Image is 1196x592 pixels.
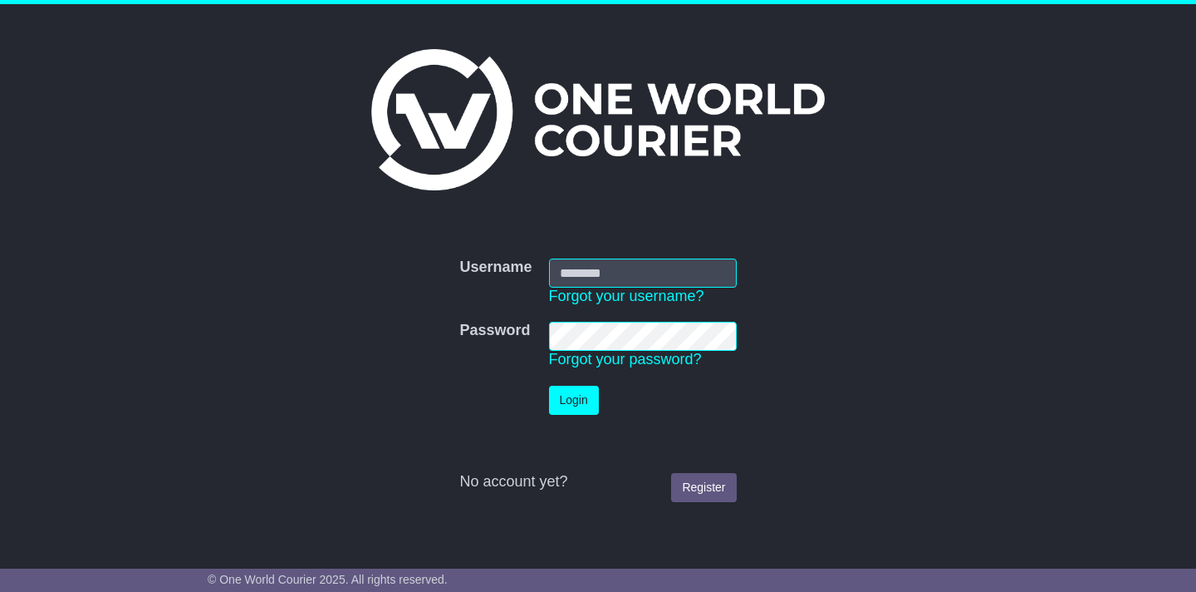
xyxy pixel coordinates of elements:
label: Password [459,322,530,340]
div: No account yet? [459,473,736,491]
a: Register [671,473,736,502]
button: Login [549,386,599,415]
img: One World [371,49,825,190]
span: © One World Courier 2025. All rights reserved. [208,573,448,586]
a: Forgot your password? [549,351,702,368]
label: Username [459,259,532,277]
a: Forgot your username? [549,288,704,304]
